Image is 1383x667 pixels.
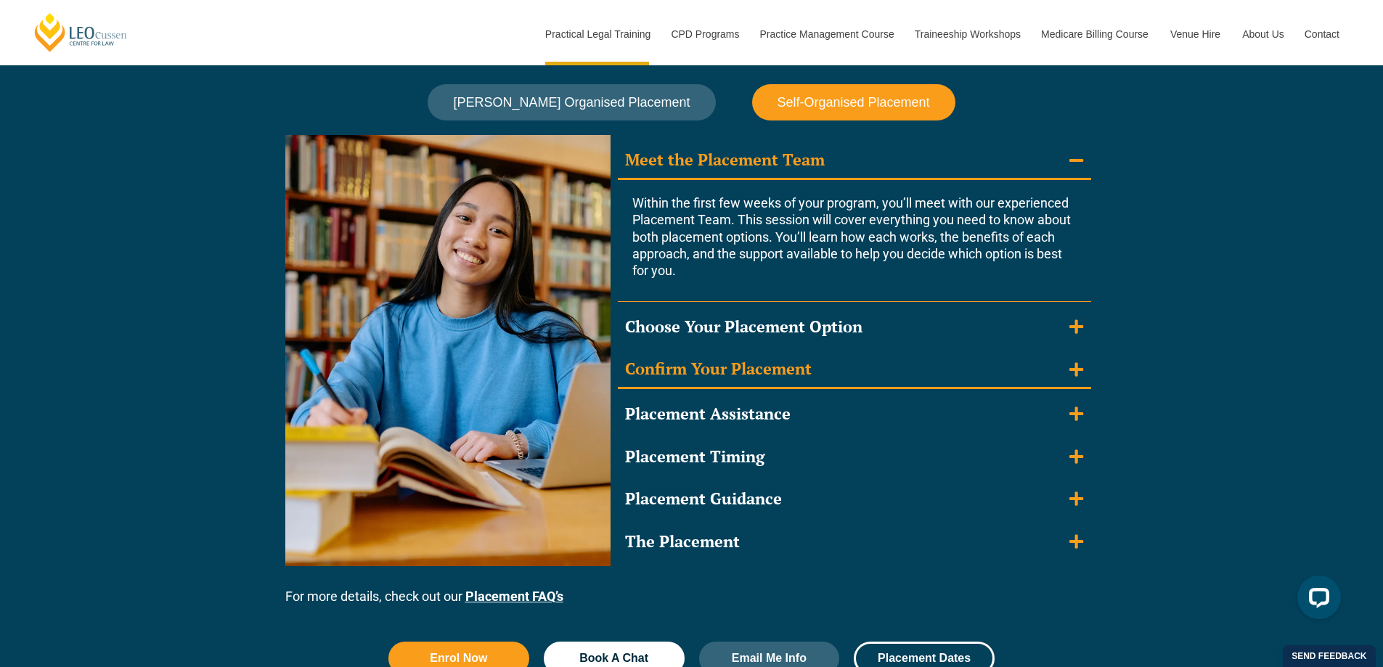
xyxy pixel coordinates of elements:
span: For more details, check out our [285,589,462,604]
a: Traineeship Workshops [904,3,1030,65]
summary: Placement Guidance [618,481,1091,517]
div: Placement Timing [625,446,764,467]
a: About Us [1231,3,1294,65]
a: CPD Programs [660,3,748,65]
div: Confirm Your Placement [625,359,812,380]
div: Choose Your Placement Option [625,316,862,337]
span: [PERSON_NAME] Organised Placement [453,95,690,110]
span: Within the first few weeks of your program, you’ll meet with our experienced Placement Team. This... [632,195,1071,279]
span: Self-Organised Placement [778,95,930,110]
summary: The Placement [618,524,1091,560]
div: Accordion. Open links with Enter or Space, close with Escape, and navigate with Arrow Keys [618,142,1091,559]
div: Placement Assistance [625,404,791,425]
a: Contact [1294,3,1350,65]
div: The Placement [625,531,740,552]
summary: Meet the Placement Team [618,142,1091,180]
span: Email Me Info [732,652,807,664]
h2: How does Placement Work? [278,33,1106,69]
summary: Placement Timing [618,439,1091,475]
iframe: LiveChat chat widget [1286,570,1347,631]
a: [PERSON_NAME] Centre for Law [33,12,129,53]
span: Placement Dates [878,652,971,664]
div: Placement Guidance [625,488,782,510]
a: Practical Legal Training [534,3,661,65]
summary: Confirm Your Placement [618,351,1091,389]
a: Medicare Billing Course [1030,3,1159,65]
a: Venue Hire [1159,3,1231,65]
div: Meet the Placement Team [625,150,825,171]
summary: Placement Assistance [618,396,1091,432]
a: Placement FAQ’s [465,589,563,604]
summary: Choose Your Placement Option [618,309,1091,345]
a: Practice Management Course [749,3,904,65]
span: Book A Chat [579,652,648,664]
div: Tabs. Open items with Enter or Space, close with Escape and navigate using the Arrow keys. [278,84,1106,574]
span: Enrol Now [430,652,487,664]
